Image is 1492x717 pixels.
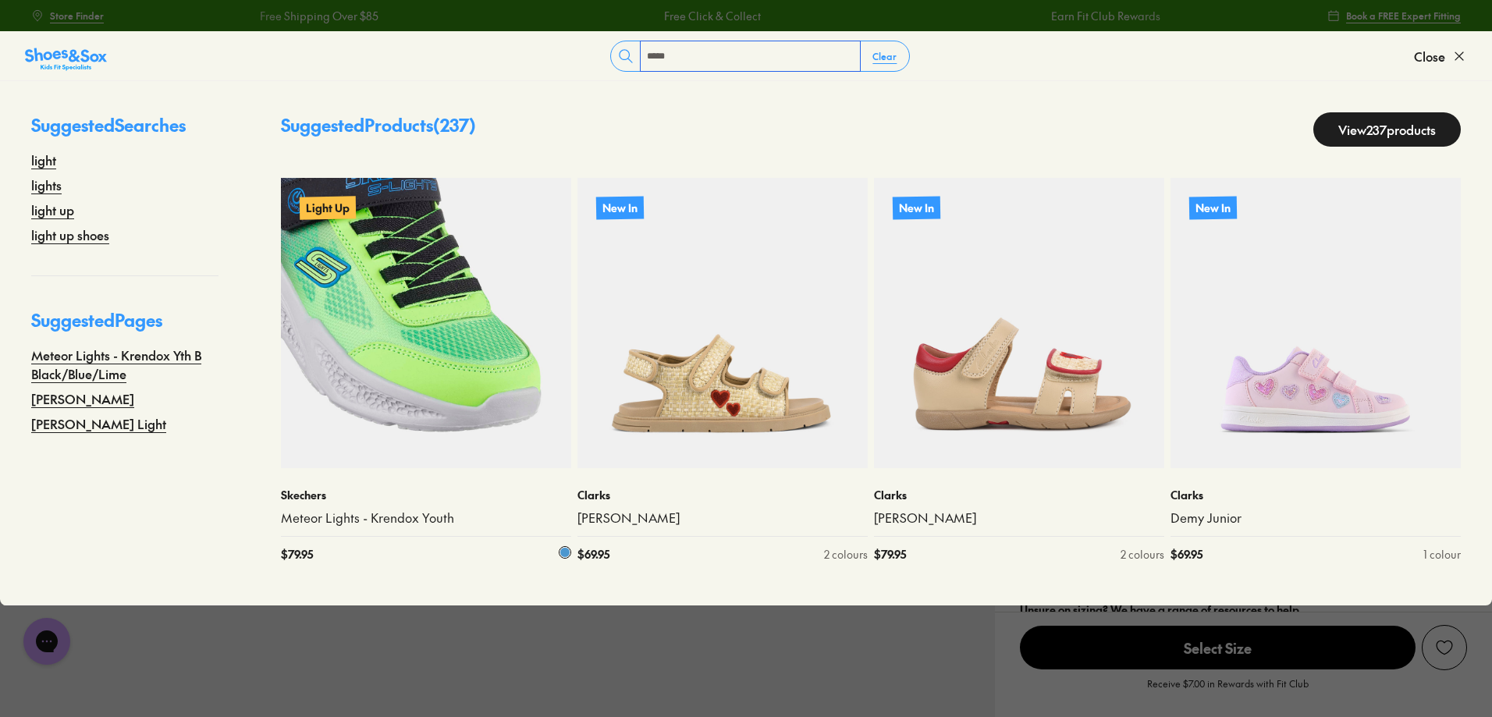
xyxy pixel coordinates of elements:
[433,113,476,137] span: ( 237 )
[1414,39,1467,73] button: Close
[25,44,107,69] a: Shoes &amp; Sox
[31,414,166,433] a: [PERSON_NAME] Light
[1020,602,1467,618] div: Unsure on sizing? We have a range of resources to help
[299,195,357,222] p: Light Up
[257,8,375,24] a: Free Shipping Over $85
[31,112,218,151] p: Suggested Searches
[25,47,107,72] img: SNS_Logo_Responsive.svg
[874,509,1164,527] a: [PERSON_NAME]
[661,8,758,24] a: Free Click & Collect
[281,487,571,503] p: Skechers
[281,178,571,468] a: Light Up
[1346,9,1461,23] span: Book a FREE Expert Fitting
[1020,626,1416,669] span: Select Size
[31,201,74,219] a: light up
[577,546,609,563] span: $ 69.95
[31,2,104,30] a: Store Finder
[281,546,313,563] span: $ 79.95
[1327,2,1461,30] a: Book a FREE Expert Fitting
[1423,546,1461,563] div: 1 colour
[31,346,218,383] a: Meteor Lights - Krendox Yth B Black/Blue/Lime
[1020,625,1416,670] button: Select Size
[1414,47,1445,66] span: Close
[31,176,62,194] a: lights
[577,509,868,527] a: [PERSON_NAME]
[31,151,56,169] a: light
[31,307,218,346] p: Suggested Pages
[824,546,868,563] div: 2 colours
[1422,625,1467,670] button: Add to Wishlist
[31,225,109,244] a: light up shoes
[1189,197,1237,220] p: New In
[16,612,78,670] iframe: Gorgias live chat messenger
[281,509,571,527] a: Meteor Lights - Krendox Youth
[281,112,476,147] p: Suggested Products
[874,487,1164,503] p: Clarks
[1147,676,1309,705] p: Receive $7.00 in Rewards with Fit Club
[860,42,909,70] button: Clear
[1171,178,1461,468] a: New In
[1048,8,1157,24] a: Earn Fit Club Rewards
[874,546,906,563] span: $ 79.95
[1121,546,1164,563] div: 2 colours
[874,178,1164,468] a: New In
[1171,546,1202,563] span: $ 69.95
[893,197,940,220] p: New In
[1313,112,1461,147] a: View237products
[577,178,868,468] a: New In
[577,487,868,503] p: Clarks
[50,9,104,23] span: Store Finder
[1171,487,1461,503] p: Clarks
[596,197,644,220] p: New In
[31,389,134,408] a: [PERSON_NAME]
[1171,509,1461,527] a: Demy Junior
